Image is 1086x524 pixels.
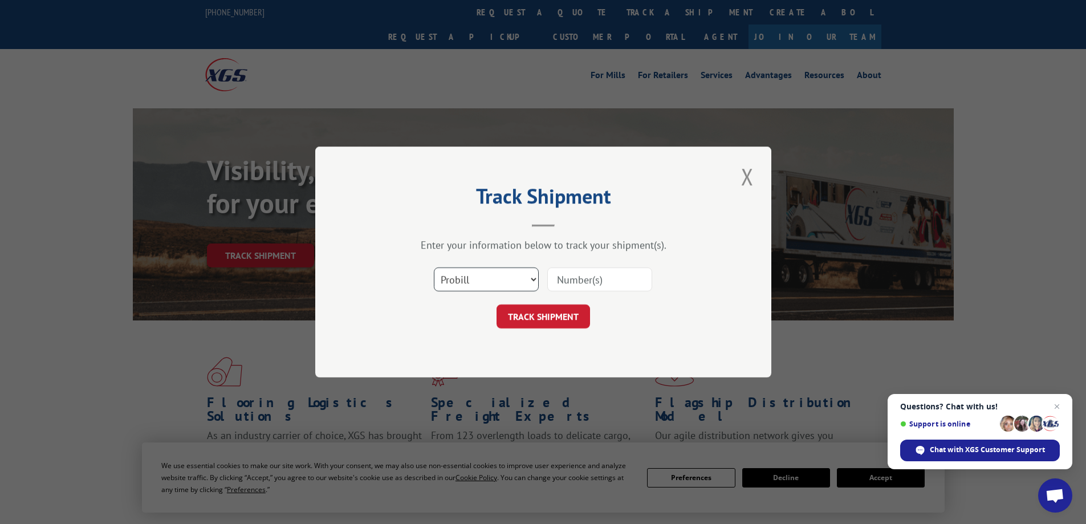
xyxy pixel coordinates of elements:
[547,267,652,291] input: Number(s)
[497,304,590,328] button: TRACK SHIPMENT
[900,440,1060,461] span: Chat with XGS Customer Support
[1038,478,1072,513] a: Open chat
[900,420,996,428] span: Support is online
[372,188,714,210] h2: Track Shipment
[930,445,1045,455] span: Chat with XGS Customer Support
[372,238,714,251] div: Enter your information below to track your shipment(s).
[900,402,1060,411] span: Questions? Chat with us!
[738,161,757,192] button: Close modal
